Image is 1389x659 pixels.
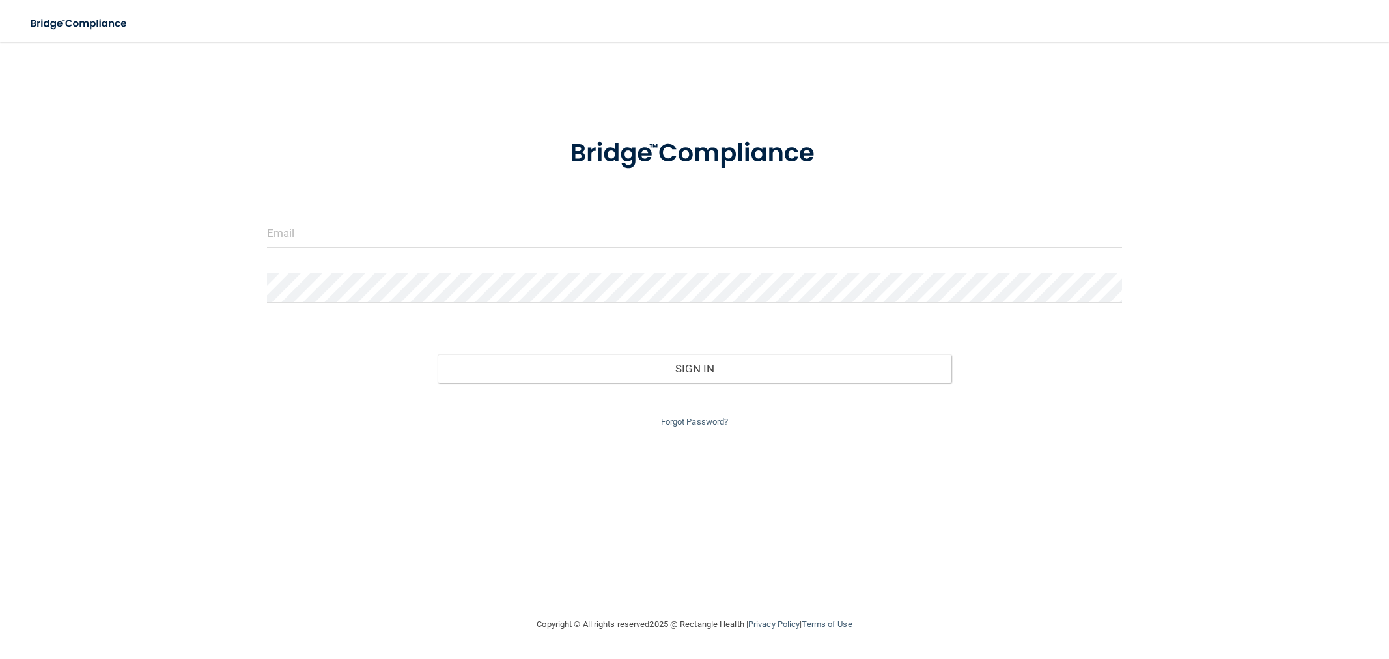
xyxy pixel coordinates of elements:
[457,604,933,645] div: Copyright © All rights reserved 2025 @ Rectangle Health | |
[438,354,951,383] button: Sign In
[661,417,729,427] a: Forgot Password?
[543,120,847,188] img: bridge_compliance_login_screen.278c3ca4.svg
[267,219,1123,248] input: Email
[748,619,800,629] a: Privacy Policy
[802,619,852,629] a: Terms of Use
[20,10,139,37] img: bridge_compliance_login_screen.278c3ca4.svg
